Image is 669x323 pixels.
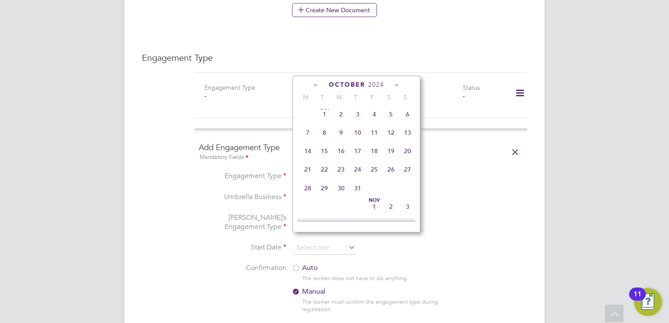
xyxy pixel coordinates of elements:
span: 7 [349,217,366,233]
div: - [204,92,286,100]
span: 3 [349,106,366,123]
span: 26 [383,161,399,178]
span: 3 [399,198,416,215]
span: 16 [333,143,349,159]
span: 28 [299,180,316,197]
span: 6 [333,217,349,233]
span: 1 [366,198,383,215]
div: - [463,92,504,100]
span: 21 [299,161,316,178]
div: - [381,92,463,100]
label: Status [463,84,480,91]
span: W [331,93,347,101]
label: Engagement Type [204,84,255,91]
span: 4 [299,217,316,233]
label: Auto [292,263,449,273]
label: Engagement Type [199,172,286,181]
span: 1 [316,106,333,123]
span: 9 [383,217,399,233]
span: 13 [399,124,416,141]
span: 15 [316,143,333,159]
span: 9 [333,124,349,141]
div: The worker must confirm the engagement type during registration. [302,298,456,313]
span: 4 [366,106,383,123]
span: 25 [366,161,383,178]
span: 22 [316,161,333,178]
span: 20 [399,143,416,159]
h3: Engagement Type [142,52,527,63]
span: 24 [349,161,366,178]
input: Select one [293,242,356,255]
span: 31 [349,180,366,197]
span: 19 [383,143,399,159]
span: 2 [383,198,399,215]
span: 10 [349,124,366,141]
span: 6 [399,106,416,123]
span: 7 [299,124,316,141]
span: F [364,93,380,101]
button: Create New Document [292,3,377,17]
span: T [347,93,364,101]
span: 29 [316,180,333,197]
div: Mandatory Fields [199,153,523,162]
span: 30 [333,180,349,197]
label: Manual [292,287,449,296]
h4: Add Engagement Type [199,142,523,162]
span: 18 [366,143,383,159]
span: 8 [366,217,383,233]
span: Nov [366,198,383,203]
label: Confirmation [199,263,286,273]
span: 5 [383,106,399,123]
span: M [297,93,314,101]
span: Oct [316,106,333,110]
span: 2024 [368,81,384,88]
span: 8 [316,124,333,141]
button: Open Resource Center, 11 new notifications [634,288,662,316]
label: [PERSON_NAME]’s Engagement Type [199,213,286,232]
label: Start Date [199,243,286,252]
span: 10 [399,217,416,233]
span: 23 [333,161,349,178]
span: 12 [383,124,399,141]
span: 14 [299,143,316,159]
span: S [380,93,397,101]
span: 2 [333,106,349,123]
div: The worker does not have to do anything. [302,275,456,282]
span: S [397,93,414,101]
div: 11 [634,294,641,305]
label: Umbrella Business [199,193,286,202]
span: October [329,81,365,88]
span: T [314,93,331,101]
span: 27 [399,161,416,178]
span: 11 [366,124,383,141]
span: 17 [349,143,366,159]
span: 5 [316,217,333,233]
